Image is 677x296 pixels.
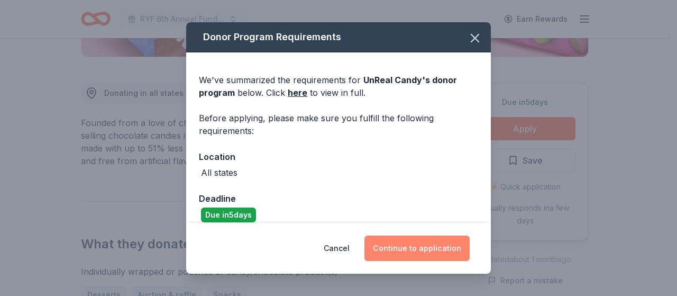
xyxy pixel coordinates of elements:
button: Cancel [324,236,350,261]
div: Location [199,150,478,164]
div: All states [201,166,237,179]
div: Deadline [199,192,478,205]
a: here [288,86,307,99]
div: Due in 5 days [201,208,256,222]
div: Before applying, please make sure you fulfill the following requirements: [199,112,478,137]
div: We've summarized the requirements for below. Click to view in full. [199,74,478,99]
button: Continue to application [364,236,470,261]
div: Donor Program Requirements [186,22,491,52]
